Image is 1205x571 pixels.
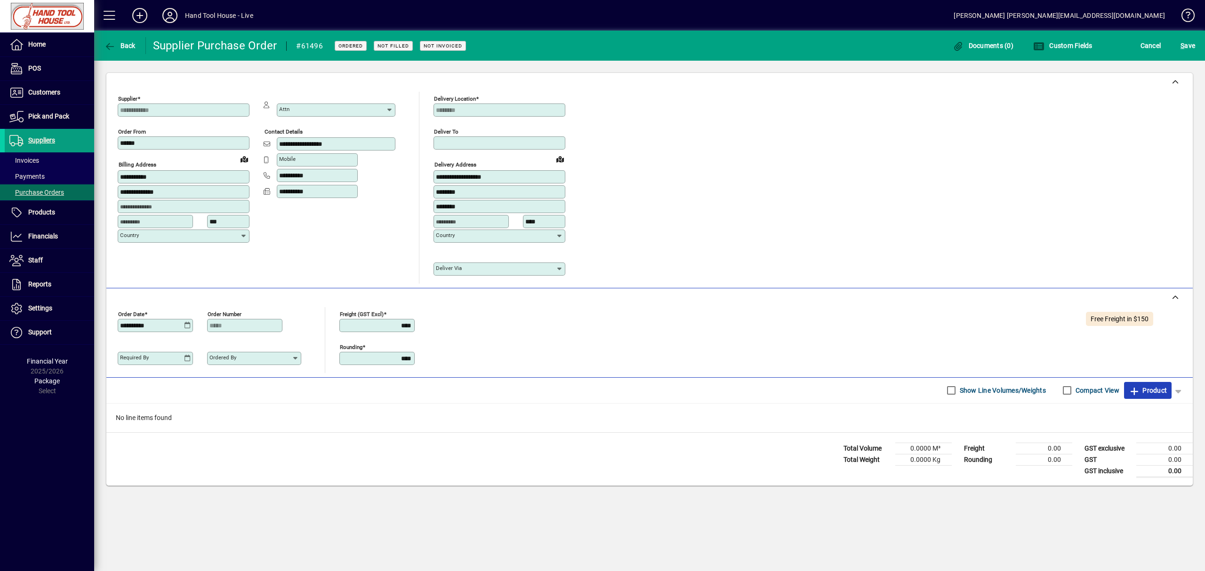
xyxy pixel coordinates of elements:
mat-label: Order number [208,310,241,317]
span: Staff [28,256,43,264]
span: Financial Year [27,357,68,365]
button: Custom Fields [1031,37,1095,54]
button: Profile [155,7,185,24]
span: Back [104,42,136,49]
a: Home [5,33,94,56]
span: POS [28,64,41,72]
td: 0.00 [1136,443,1193,454]
mat-label: Delivery Location [434,95,476,102]
span: Free Freight in $150 [1091,315,1149,323]
a: Settings [5,297,94,320]
mat-label: Supplier [118,95,137,102]
span: S [1181,42,1184,49]
span: Reports [28,280,51,288]
span: Product [1129,383,1167,398]
button: Cancel [1138,37,1164,54]
span: Home [28,40,46,48]
a: Pick and Pack [5,105,94,128]
a: Invoices [5,152,94,168]
button: Documents (0) [950,37,1016,54]
td: 0.00 [1136,465,1193,477]
span: Financials [28,232,58,240]
a: Payments [5,168,94,184]
td: Rounding [959,454,1016,465]
span: Suppliers [28,136,55,144]
span: Not Filled [378,43,409,49]
mat-label: Rounding [340,343,362,350]
a: Knowledge Base [1174,2,1193,32]
td: GST inclusive [1080,465,1136,477]
a: Financials [5,225,94,248]
span: Not Invoiced [424,43,462,49]
mat-label: Ordered by [209,354,236,361]
button: Add [125,7,155,24]
span: Documents (0) [952,42,1013,49]
span: Cancel [1141,38,1161,53]
td: 0.0000 Kg [895,454,952,465]
mat-label: Order date [118,310,145,317]
span: Purchase Orders [9,189,64,196]
mat-label: Order from [118,128,146,135]
button: Product [1124,382,1172,399]
a: Reports [5,273,94,296]
a: Customers [5,81,94,104]
td: 0.00 [1136,454,1193,465]
td: Freight [959,443,1016,454]
td: Total Weight [839,454,895,465]
td: 0.00 [1016,454,1072,465]
mat-label: Freight (GST excl) [340,310,384,317]
mat-label: Deliver via [436,265,462,271]
span: ave [1181,38,1195,53]
td: Total Volume [839,443,895,454]
span: Settings [28,304,52,312]
a: Staff [5,249,94,272]
span: Customers [28,88,60,96]
a: POS [5,57,94,80]
a: Products [5,201,94,224]
td: GST [1080,454,1136,465]
app-page-header-button: Back [94,37,146,54]
td: 0.00 [1016,443,1072,454]
button: Save [1178,37,1197,54]
mat-label: Country [436,232,455,238]
mat-label: Required by [120,354,149,361]
span: Invoices [9,157,39,164]
span: Payments [9,173,45,180]
div: Hand Tool House - Live [185,8,253,23]
span: Pick and Pack [28,112,69,120]
div: No line items found [106,404,1193,432]
span: Support [28,328,52,336]
a: View on map [237,151,252,167]
mat-label: Attn [279,106,289,112]
mat-label: Country [120,232,139,238]
div: [PERSON_NAME] [PERSON_NAME][EMAIL_ADDRESS][DOMAIN_NAME] [954,8,1165,23]
a: Support [5,321,94,344]
span: Products [28,208,55,216]
mat-label: Deliver To [434,128,458,135]
button: Back [102,37,138,54]
td: 0.0000 M³ [895,443,952,454]
a: Purchase Orders [5,184,94,200]
mat-label: Mobile [279,156,296,162]
a: View on map [553,151,568,167]
div: Supplier Purchase Order [153,38,277,53]
label: Show Line Volumes/Weights [958,386,1046,395]
span: Ordered [338,43,363,49]
label: Compact View [1074,386,1119,395]
span: Package [34,377,60,385]
span: Custom Fields [1033,42,1093,49]
td: GST exclusive [1080,443,1136,454]
div: #61496 [296,39,323,54]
